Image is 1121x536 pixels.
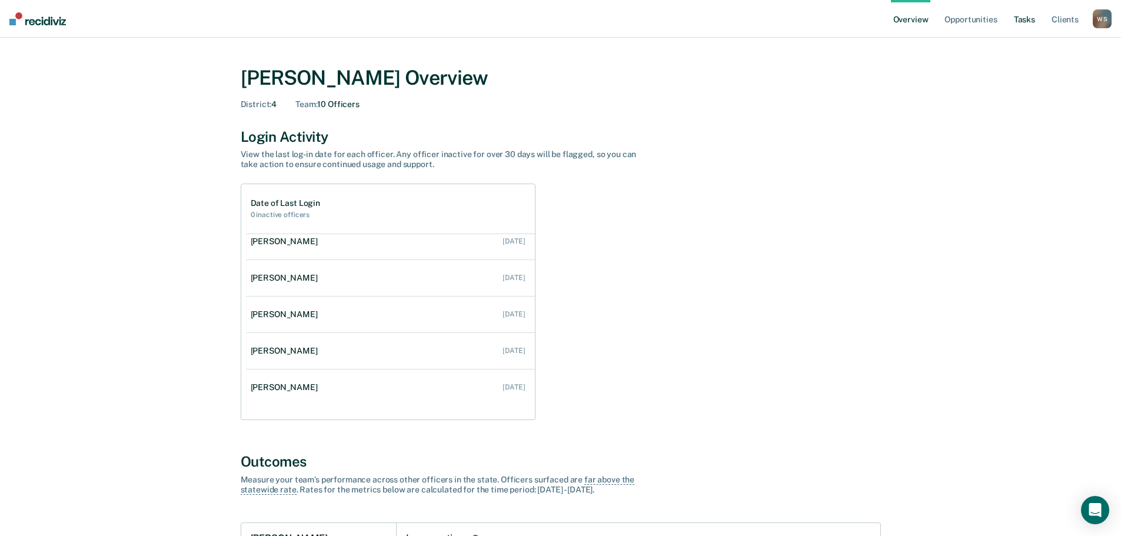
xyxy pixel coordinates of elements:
[251,346,322,356] div: [PERSON_NAME]
[9,12,66,25] img: Recidiviz
[1093,9,1112,28] button: WS
[241,149,653,169] div: View the last log-in date for each officer. Any officer inactive for over 30 days will be flagged...
[1093,9,1112,28] div: W S
[295,99,317,109] span: Team :
[251,237,322,247] div: [PERSON_NAME]
[251,198,320,208] h1: Date of Last Login
[241,475,635,495] span: far above the statewide rate
[503,237,525,245] div: [DATE]
[251,273,322,283] div: [PERSON_NAME]
[503,274,525,282] div: [DATE]
[295,99,360,109] div: 10 Officers
[251,309,322,319] div: [PERSON_NAME]
[503,310,525,318] div: [DATE]
[241,66,881,90] div: [PERSON_NAME] Overview
[1081,496,1109,524] div: Open Intercom Messenger
[241,453,881,470] div: Outcomes
[241,128,881,145] div: Login Activity
[241,99,272,109] span: District :
[246,371,535,404] a: [PERSON_NAME] [DATE]
[246,261,535,295] a: [PERSON_NAME] [DATE]
[241,475,653,495] div: Measure your team’s performance across other officer s in the state. Officer s surfaced are . Rat...
[503,383,525,391] div: [DATE]
[246,334,535,368] a: [PERSON_NAME] [DATE]
[251,211,320,219] h2: 0 inactive officers
[251,382,322,392] div: [PERSON_NAME]
[241,99,277,109] div: 4
[503,347,525,355] div: [DATE]
[246,225,535,258] a: [PERSON_NAME] [DATE]
[246,298,535,331] a: [PERSON_NAME] [DATE]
